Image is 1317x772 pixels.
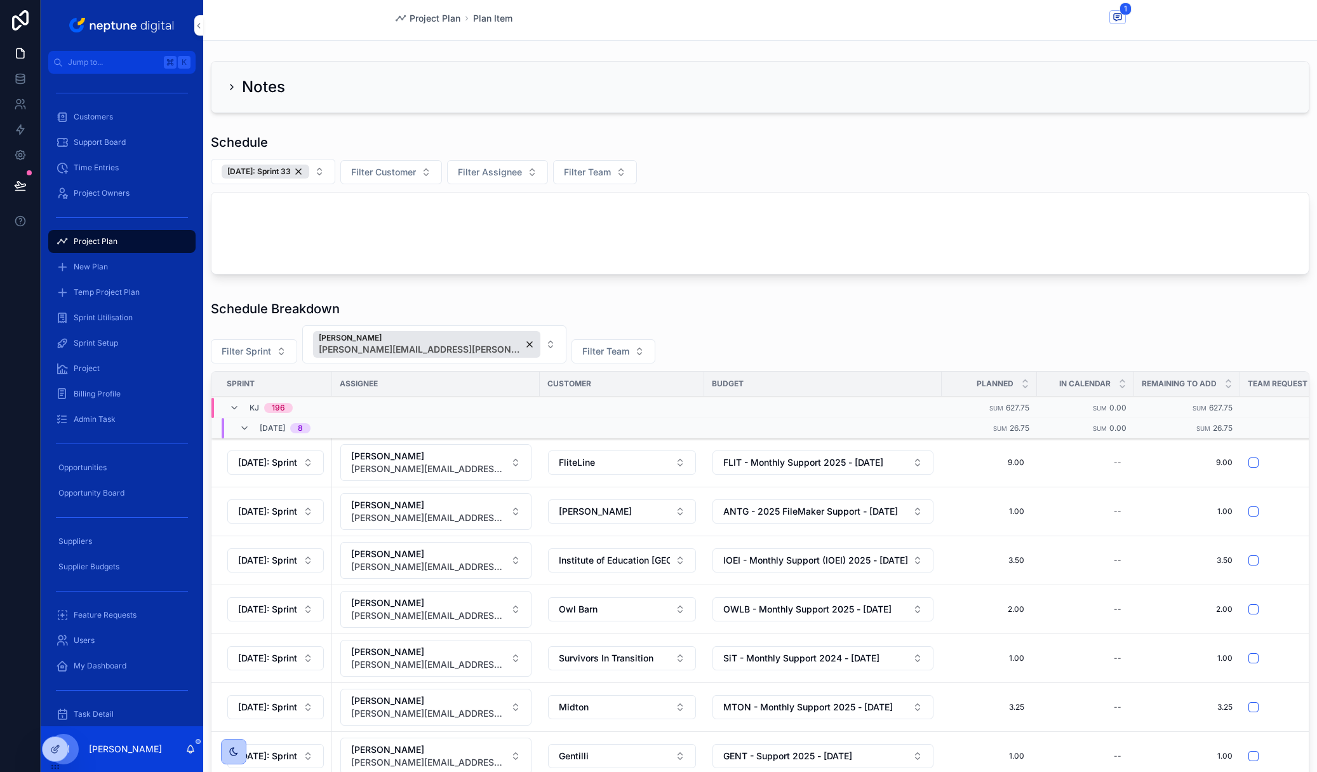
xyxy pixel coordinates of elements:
span: Billing Profile [74,389,121,399]
a: Opportunities [48,456,196,479]
span: 3.25 [954,702,1024,712]
button: Unselect 69 [313,331,540,358]
a: Suppliers [48,530,196,553]
a: Select Button [340,541,532,579]
a: Opportunity Board [48,482,196,505]
span: Project Plan [410,12,460,25]
span: Task Detail [74,709,114,719]
span: 3.50 [954,555,1024,565]
a: Select Button [712,499,934,524]
span: My Dashboard [74,661,126,671]
button: Select Button [548,548,696,572]
span: [PERSON_NAME][EMAIL_ADDRESS][PERSON_NAME][DOMAIN_NAME] [351,511,505,524]
button: Select Button [340,542,531,579]
a: New Plan [48,255,196,278]
span: 9.00 [954,457,1024,468]
span: [DATE]: Sprint 8 [238,456,298,469]
span: ANTG - 2025 FileMaker Support - [DATE] [723,505,898,518]
span: [PERSON_NAME] [559,505,632,518]
a: Billing Profile [48,383,196,405]
a: Select Button [712,548,934,573]
span: [DATE]: Sprint 8 [238,603,298,616]
span: [PERSON_NAME][EMAIL_ADDRESS][PERSON_NAME][DOMAIN_NAME] [351,463,505,475]
a: Select Button [227,450,324,475]
span: Filter Customer [351,166,416,179]
span: [DATE]: Sprint 8 [238,652,298,665]
span: 1.00 [1142,653,1233,663]
small: Sum [1193,405,1207,412]
a: Select Button [547,597,697,622]
a: Select Button [227,548,324,573]
a: Select Button [340,444,532,482]
span: Planned [977,379,1013,389]
span: GENT - Support 2025 - [DATE] [723,750,852,762]
a: 1.00 [1142,506,1233,517]
a: Select Button [227,694,324,720]
a: Select Button [547,499,697,524]
a: Select Button [227,646,324,671]
span: Temp Project Plan [74,287,140,297]
span: Survivors In Transition [559,652,653,665]
button: Unselect 11 [222,165,309,179]
a: Project [48,357,196,380]
a: 2.00 [1142,604,1233,614]
span: Opportunities [58,463,107,473]
span: Feature Requests [74,610,137,620]
span: In Calendar [1059,379,1111,389]
span: Team Request [1248,379,1307,389]
a: Temp Project Plan [48,281,196,304]
a: 2.00 [949,599,1029,620]
span: [DATE]: Sprint 8 [238,505,298,518]
span: Suppliers [58,536,92,546]
a: Select Button [547,694,697,720]
button: Select Button [340,640,531,677]
button: Select Button [302,325,566,363]
a: Select Button [712,694,934,720]
span: FLIT - Monthly Support 2025 - [DATE] [723,456,883,469]
button: Select Button [712,695,933,719]
span: Filter Assignee [458,166,522,179]
span: OWLB - Monthly Support 2025 - [DATE] [723,603,892,616]
button: Select Button [227,499,324,524]
span: SiT - Monthly Support 2024 - [DATE] [723,652,879,665]
a: Feature Requests [48,604,196,626]
span: 1.00 [954,653,1024,663]
span: Filter Sprint [222,345,271,358]
div: -- [1114,506,1121,517]
a: Select Button [712,450,934,475]
button: Select Button [227,450,324,475]
button: Select Button [548,499,696,524]
a: Customers [48,105,196,128]
a: -- [1045,550,1126,571]
span: 627.75 [1006,403,1029,412]
span: Midton [559,701,589,714]
span: Filter Team [564,166,611,179]
a: Admin Task [48,408,196,431]
small: Sum [989,405,1003,412]
a: Select Button [340,688,532,726]
a: Select Button [340,590,532,628]
span: New Plan [74,262,108,272]
a: Select Button [547,743,697,769]
span: Project Plan [74,236,117,247]
h2: Notes [242,77,285,97]
a: 3.25 [1142,702,1233,712]
button: Select Button [548,597,696,621]
span: 1 [1120,3,1132,15]
button: Select Button [340,160,442,184]
a: 3.25 [949,697,1029,717]
span: 1.00 [954,506,1024,517]
button: Select Button [227,548,324,572]
span: MTON - Monthly Support 2025 - [DATE] [723,701,893,714]
a: Select Button [227,743,324,769]
span: Filter Team [582,345,629,358]
span: 0.00 [1109,423,1126,433]
a: -- [1045,648,1126,668]
span: [PERSON_NAME][EMAIL_ADDRESS][PERSON_NAME][DOMAIN_NAME] [319,343,522,356]
small: Sum [993,425,1007,432]
span: Time Entries [74,163,119,173]
a: Supplier Budgets [48,555,196,578]
div: scrollable content [41,74,203,726]
a: Select Button [712,743,934,769]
